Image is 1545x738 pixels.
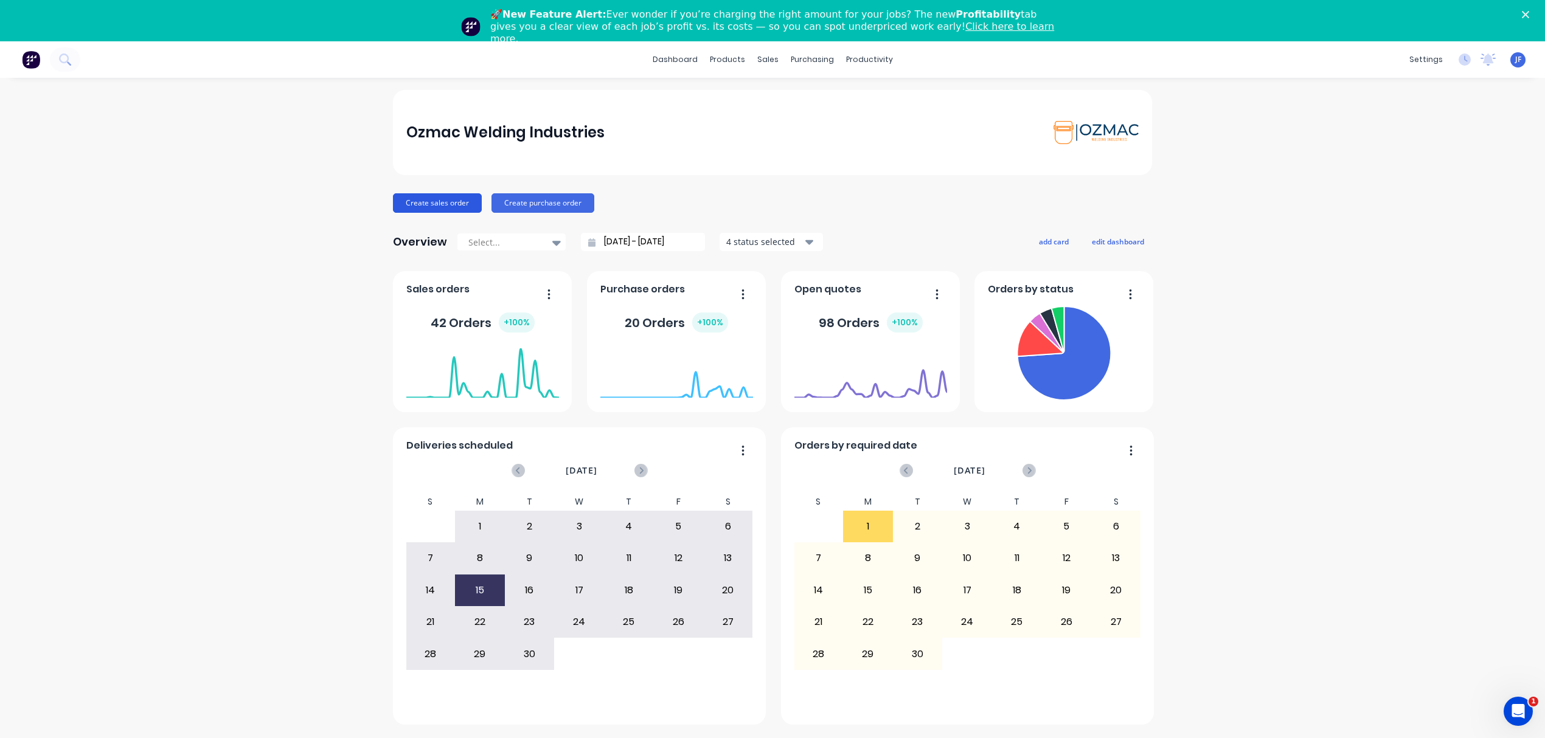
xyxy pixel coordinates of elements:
[887,312,923,333] div: + 100 %
[703,493,753,511] div: S
[1084,233,1152,249] button: edit dashboard
[502,9,606,20] b: New Feature Alert:
[794,607,843,637] div: 21
[505,493,555,511] div: T
[406,438,513,453] span: Deliveries scheduled
[843,493,893,511] div: M
[1042,511,1091,542] div: 5
[499,312,535,333] div: + 100 %
[943,511,991,542] div: 3
[1042,575,1091,605] div: 19
[943,607,991,637] div: 24
[1054,121,1139,144] img: Ozmac Welding Industries
[844,607,892,637] div: 22
[993,575,1041,605] div: 18
[726,235,803,248] div: 4 status selected
[844,638,892,669] div: 29
[794,493,844,511] div: S
[393,193,482,213] button: Create sales order
[954,464,985,477] span: [DATE]
[566,464,597,477] span: [DATE]
[461,17,481,36] img: Profile image for Team
[605,575,653,605] div: 18
[704,607,752,637] div: 27
[1529,697,1538,706] span: 1
[943,575,991,605] div: 17
[1092,575,1141,605] div: 20
[406,607,455,637] div: 21
[406,493,456,511] div: S
[840,50,899,69] div: productivity
[988,282,1074,297] span: Orders by status
[431,312,535,333] div: 42 Orders
[653,493,703,511] div: F
[505,607,554,637] div: 23
[943,543,991,573] div: 10
[393,230,447,254] div: Overview
[1522,11,1534,18] div: Close
[894,638,942,669] div: 30
[605,511,653,542] div: 4
[555,543,603,573] div: 10
[605,543,653,573] div: 11
[491,193,594,213] button: Create purchase order
[956,9,1021,20] b: Profitability
[993,543,1041,573] div: 11
[894,511,942,542] div: 2
[1042,607,1091,637] div: 26
[505,543,554,573] div: 9
[406,638,455,669] div: 28
[794,438,917,453] span: Orders by required date
[1092,543,1141,573] div: 13
[794,543,843,573] div: 7
[505,638,554,669] div: 30
[654,511,703,542] div: 5
[844,575,892,605] div: 15
[456,543,504,573] div: 8
[555,607,603,637] div: 24
[794,575,843,605] div: 14
[456,638,504,669] div: 29
[704,543,752,573] div: 13
[1042,543,1091,573] div: 12
[751,50,785,69] div: sales
[704,50,751,69] div: products
[654,607,703,637] div: 26
[455,493,505,511] div: M
[894,607,942,637] div: 23
[505,575,554,605] div: 16
[600,282,685,297] span: Purchase orders
[704,575,752,605] div: 20
[625,312,728,333] div: 20 Orders
[1403,50,1449,69] div: settings
[794,282,861,297] span: Open quotes
[604,493,654,511] div: T
[894,543,942,573] div: 9
[1041,493,1091,511] div: F
[1092,511,1141,542] div: 6
[1092,607,1141,637] div: 27
[406,282,470,297] span: Sales orders
[456,607,504,637] div: 22
[992,493,1042,511] div: T
[942,493,992,511] div: W
[993,511,1041,542] div: 4
[785,50,840,69] div: purchasing
[406,543,455,573] div: 7
[554,493,604,511] div: W
[490,9,1064,45] div: 🚀 Ever wonder if you’re charging the right amount for your jobs? The new tab gives you a clear vi...
[22,50,40,69] img: Factory
[647,50,704,69] a: dashboard
[893,493,943,511] div: T
[406,120,605,145] div: Ozmac Welding Industries
[1515,54,1521,65] span: JF
[555,575,603,605] div: 17
[720,233,823,251] button: 4 status selected
[993,607,1041,637] div: 25
[456,511,504,542] div: 1
[505,511,554,542] div: 2
[819,312,923,333] div: 98 Orders
[555,511,603,542] div: 3
[704,511,752,542] div: 6
[1504,697,1533,726] iframe: Intercom live chat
